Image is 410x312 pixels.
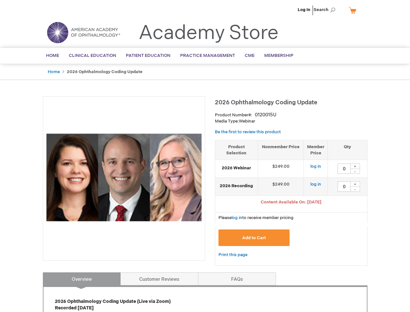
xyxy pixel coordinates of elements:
[310,164,321,169] a: log in
[218,229,290,246] button: Add to Cart
[231,215,242,220] a: log in
[215,140,258,160] th: Product Selection
[298,7,310,12] a: Log In
[120,272,198,285] a: Customer Reviews
[264,53,293,58] span: Membership
[46,100,202,255] img: 2026 Ophthalmology Coding Update
[215,99,317,106] span: 2026 Ophthalmology Coding Update
[218,165,255,171] strong: 2026 Webinar
[215,118,367,124] p: Webinar
[258,140,304,160] th: Nonmember Price
[245,53,255,58] span: CME
[198,272,276,285] a: FAQs
[215,129,281,135] a: Be the first to review this product
[304,140,328,160] th: Member Price
[338,163,351,174] input: Qty
[350,187,360,192] div: -
[338,181,351,192] input: Qty
[328,140,367,160] th: Qty
[43,272,121,285] a: Overview
[242,235,266,240] span: Add to Cart
[180,53,235,58] span: Practice Management
[48,69,60,74] a: Home
[310,182,321,187] a: log in
[350,181,360,187] div: +
[218,215,293,220] span: Please to receive member pricing
[258,160,304,178] td: $249.00
[258,178,304,196] td: $249.00
[218,183,255,189] strong: 2026 Recording
[314,3,338,16] span: Search
[218,251,247,259] a: Print this page
[215,112,252,118] strong: Product Number
[261,200,321,205] span: Content Available On: [DATE]
[215,119,239,124] strong: Media Type:
[126,53,170,58] span: Patient Education
[69,53,116,58] span: Clinical Education
[46,53,59,58] span: Home
[67,69,143,74] strong: 2026 Ophthalmology Coding Update
[350,163,360,169] div: +
[350,169,360,174] div: -
[255,112,276,118] div: 0120015U
[139,21,279,45] a: Academy Store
